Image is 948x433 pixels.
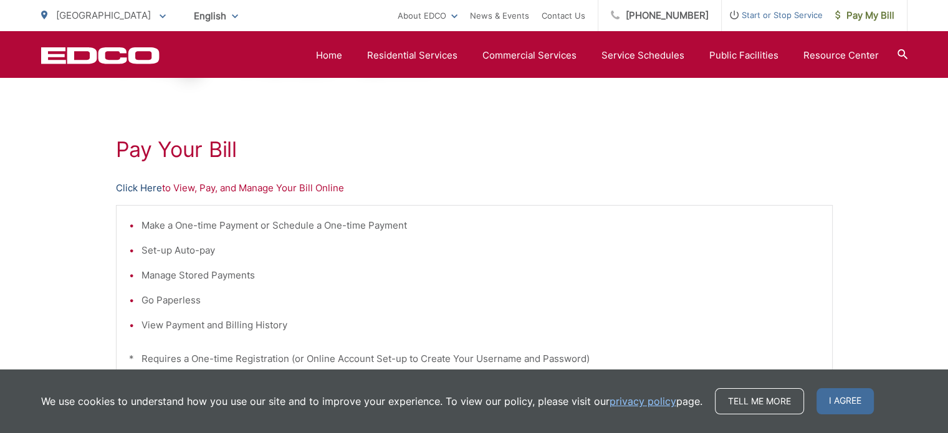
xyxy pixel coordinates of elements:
p: * Requires a One-time Registration (or Online Account Set-up to Create Your Username and Password) [129,351,820,366]
a: Contact Us [542,8,585,23]
span: Pay My Bill [835,8,894,23]
a: Service Schedules [601,48,684,63]
li: Make a One-time Payment or Schedule a One-time Payment [141,218,820,233]
li: Manage Stored Payments [141,268,820,283]
a: Click Here [116,181,162,196]
span: I agree [816,388,874,414]
a: News & Events [470,8,529,23]
span: English [184,5,247,27]
a: Residential Services [367,48,457,63]
h1: Pay Your Bill [116,137,833,162]
a: About EDCO [398,8,457,23]
p: to View, Pay, and Manage Your Bill Online [116,181,833,196]
a: Home [316,48,342,63]
li: View Payment and Billing History [141,318,820,333]
a: Resource Center [803,48,879,63]
a: EDCD logo. Return to the homepage. [41,47,160,64]
a: privacy policy [610,394,676,409]
li: Go Paperless [141,293,820,308]
span: [GEOGRAPHIC_DATA] [56,9,151,21]
a: Public Facilities [709,48,778,63]
a: Tell me more [715,388,804,414]
a: Commercial Services [482,48,577,63]
li: Set-up Auto-pay [141,243,820,258]
p: We use cookies to understand how you use our site and to improve your experience. To view our pol... [41,394,702,409]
